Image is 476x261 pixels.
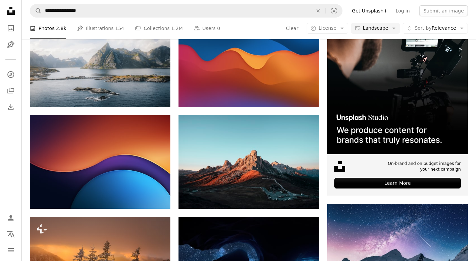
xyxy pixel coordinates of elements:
a: Home — Unsplash [4,4,18,19]
a: brown rock formation under blue sky [178,159,319,165]
a: Log in / Sign up [4,211,18,225]
a: Collections [4,84,18,97]
img: a close up of a cell phone with a blurry background [30,115,170,209]
a: Log in [391,5,414,16]
a: a close up of a cell phone with a blurry background [30,159,170,165]
a: a large body of water surrounded by mountains [30,57,170,63]
a: Explore [4,68,18,81]
a: Photos [4,22,18,35]
a: Users 0 [194,18,220,39]
a: Download History [4,100,18,114]
button: Visual search [326,4,342,17]
a: Illustrations 154 [77,18,124,39]
button: Menu [4,243,18,257]
a: Collections 1.2M [135,18,183,39]
button: Clear [286,23,299,34]
img: a large body of water surrounded by mountains [30,14,170,107]
span: License [318,25,336,31]
span: 154 [115,25,124,32]
button: Search Unsplash [30,4,42,17]
a: Illustrations [4,38,18,51]
button: Language [4,227,18,241]
span: Landscape [363,25,388,32]
img: a blue and orange background with wavy shapes [178,14,319,107]
button: Submit an image [419,5,468,16]
span: Sort by [414,25,431,31]
div: Learn More [334,178,461,188]
a: snow mountain under stars [327,247,468,253]
span: 0 [217,25,220,32]
a: Get Unsplash+ [348,5,391,16]
button: Landscape [351,23,400,34]
img: file-1715652217532-464736461acbimage [327,14,468,154]
span: Relevance [414,25,456,32]
img: file-1631678316303-ed18b8b5cb9cimage [334,161,345,172]
span: 1.2M [171,25,183,32]
a: a blue and orange background with wavy shapes [178,57,319,63]
form: Find visuals sitewide [30,4,342,18]
img: brown rock formation under blue sky [178,115,319,209]
button: Clear [311,4,326,17]
button: Sort byRelevance [403,23,468,34]
span: On-brand and on budget images for your next campaign [383,161,461,172]
a: On-brand and on budget images for your next campaignLearn More [327,14,468,196]
button: License [307,23,348,34]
